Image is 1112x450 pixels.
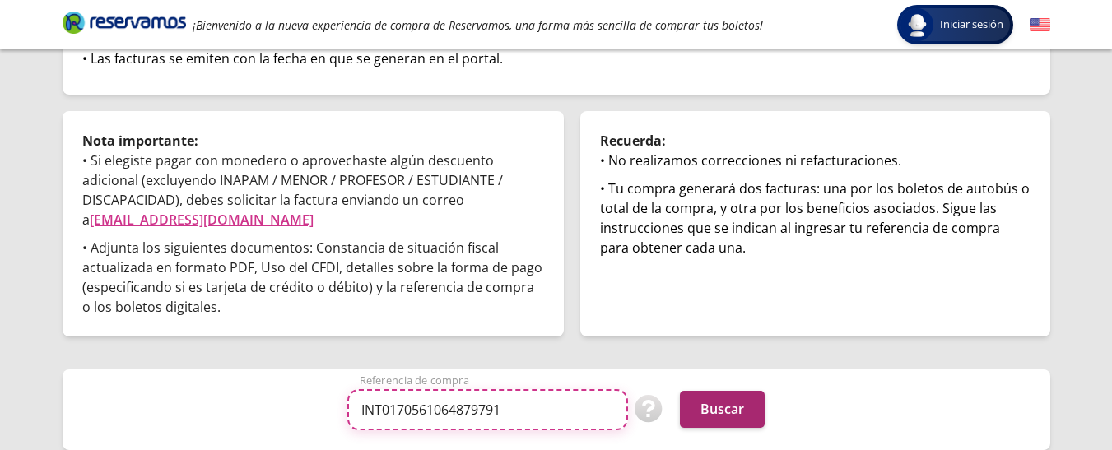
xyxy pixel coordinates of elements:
[1030,15,1050,35] button: English
[82,151,544,230] p: • Si elegiste pagar con monedero o aprovechaste algún descuento adicional (excluyendo INAPAM / ME...
[933,16,1010,33] span: Iniciar sesión
[82,49,1031,68] div: • Las facturas se emiten con la fecha en que se generan en el portal.
[82,131,544,151] p: Nota importante:
[600,131,1031,151] p: Recuerda:
[82,238,544,317] p: • Adjunta los siguientes documentos: Constancia de situación fiscal actualizada en formato PDF, U...
[680,391,765,428] button: Buscar
[63,10,186,35] i: Brand Logo
[90,211,314,229] a: [EMAIL_ADDRESS][DOMAIN_NAME]
[600,179,1031,257] div: • Tu compra generará dos facturas: una por los boletos de autobús o total de la compra, y otra po...
[600,151,1031,170] div: • No realizamos correcciones ni refacturaciones.
[193,17,763,33] em: ¡Bienvenido a la nueva experiencia de compra de Reservamos, una forma más sencilla de comprar tus...
[63,10,186,39] a: Brand Logo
